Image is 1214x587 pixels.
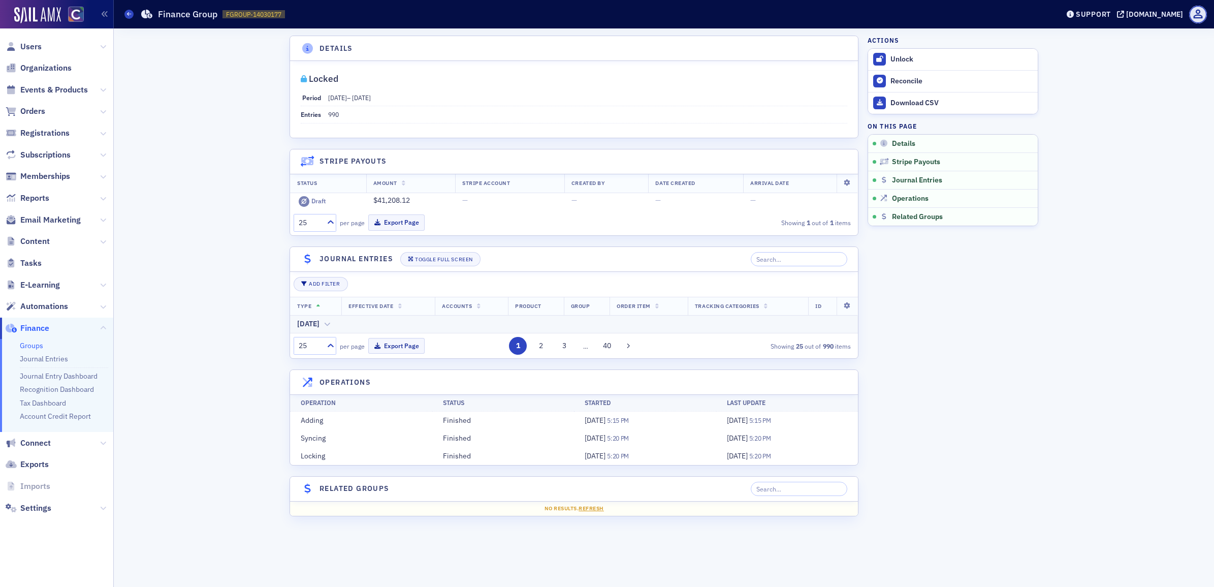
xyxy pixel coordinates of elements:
[868,92,1038,114] a: Download CSV
[617,302,650,310] span: Order Item
[579,342,593,351] span: …
[805,218,812,227] strong: 1
[6,323,49,334] a: Finance
[20,236,50,247] span: Content
[6,106,45,117] a: Orders
[432,394,574,411] th: Status
[6,280,60,291] a: E-Learning
[158,8,217,20] h1: Finance Group
[585,451,607,460] span: [DATE]
[751,482,848,496] input: Search…
[868,36,899,45] h4: Actions
[20,214,81,226] span: Email Marketing
[515,302,541,310] span: Product
[320,43,353,54] h4: Details
[6,149,71,161] a: Subscriptions
[821,342,835,351] strong: 990
[297,319,320,329] div: [DATE]
[301,110,321,118] span: Entries
[749,416,771,424] span: 5:15 PM
[432,429,574,447] td: Finished
[571,179,605,187] span: Created By
[299,341,321,351] div: 25
[868,70,1038,92] button: Reconcile
[6,63,72,74] a: Organizations
[20,258,42,269] span: Tasks
[892,158,940,167] span: Stripe Payouts
[1126,10,1183,19] div: [DOMAIN_NAME]
[585,416,607,425] span: [DATE]
[695,302,759,310] span: Tracking Categories
[571,302,590,310] span: Group
[20,459,49,470] span: Exports
[68,7,84,22] img: SailAMX
[20,323,49,334] span: Finance
[509,337,527,355] button: 1
[6,84,88,96] a: Events & Products
[20,128,70,139] span: Registrations
[368,338,425,354] button: Export Page
[297,179,317,187] span: Status
[890,55,1033,64] div: Unlock
[20,385,94,394] a: Recognition Dashboard
[6,438,51,449] a: Connect
[6,459,49,470] a: Exports
[892,139,915,148] span: Details
[673,218,851,227] div: Showing out of items
[290,411,432,429] td: Adding
[20,481,50,492] span: Imports
[20,341,43,350] a: Groups
[320,483,390,494] h4: Related Groups
[348,302,393,310] span: Effective Date
[20,503,51,514] span: Settings
[297,302,311,310] span: Type
[20,193,49,204] span: Reports
[727,434,749,443] span: [DATE]
[328,94,347,102] span: [DATE]
[290,429,432,447] td: Syncing
[297,505,851,513] div: No results.
[20,280,60,291] span: E-Learning
[311,197,326,205] div: Draft
[6,193,49,204] a: Reports
[320,156,387,167] h4: Stripe Payouts
[20,171,70,182] span: Memberships
[555,337,573,355] button: 3
[373,179,397,187] span: Amount
[20,63,72,74] span: Organizations
[828,218,835,227] strong: 1
[226,10,281,19] span: FGROUP-14030177
[892,176,942,185] span: Journal Entries
[6,236,50,247] a: Content
[14,7,61,23] img: SailAMX
[373,196,410,205] span: $41,208.12
[462,179,510,187] span: Stripe Account
[6,41,42,52] a: Users
[20,41,42,52] span: Users
[727,451,749,460] span: [DATE]
[1189,6,1207,23] span: Profile
[727,416,749,425] span: [DATE]
[462,196,468,205] span: —
[574,394,716,411] th: Started
[6,481,50,492] a: Imports
[815,302,821,310] span: ID
[328,94,371,102] span: –
[607,434,629,442] span: 5:20 PM
[598,337,616,355] button: 40
[750,179,789,187] span: Arrival Date
[400,252,481,266] button: Toggle Full Screen
[294,277,347,291] button: Add Filter
[20,84,88,96] span: Events & Products
[868,49,1038,70] button: Unlock
[1117,11,1187,18] button: [DOMAIN_NAME]
[6,258,42,269] a: Tasks
[716,394,858,411] th: Last Update
[20,301,68,312] span: Automations
[751,252,848,266] input: Search…
[868,121,1038,131] h4: On this page
[340,342,365,351] label: per page
[20,398,66,408] a: Tax Dashboard
[20,149,71,161] span: Subscriptions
